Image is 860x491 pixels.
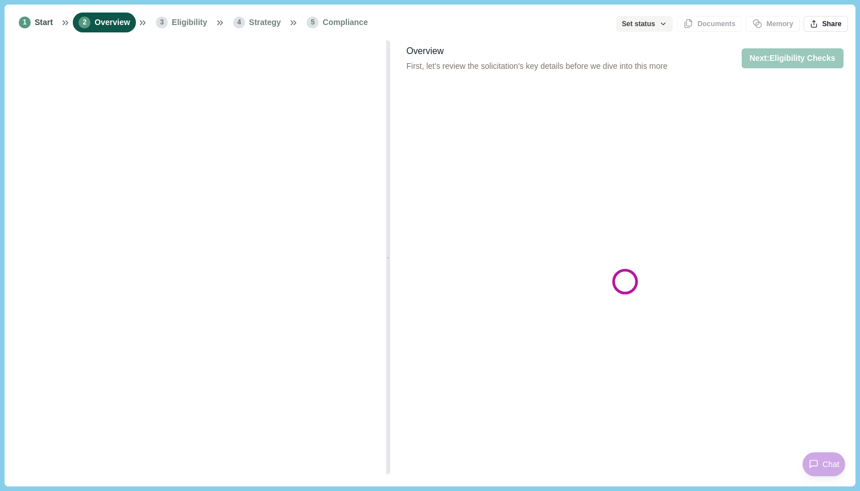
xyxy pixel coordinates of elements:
[742,48,844,68] button: Next:Eligibility Checks
[233,16,245,28] span: 4
[94,16,130,28] span: Overview
[307,16,319,28] span: 5
[35,16,53,28] span: Start
[78,16,90,28] span: 2
[323,16,367,28] span: Compliance
[172,16,207,28] span: Eligibility
[406,44,667,59] div: Overview
[19,16,31,28] span: 1
[156,16,168,28] span: 3
[406,60,667,72] span: First, let's review the solicitation's key details before we dive into this more
[803,452,845,476] button: Chat
[822,459,840,471] span: Chat
[249,16,281,28] span: Strategy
